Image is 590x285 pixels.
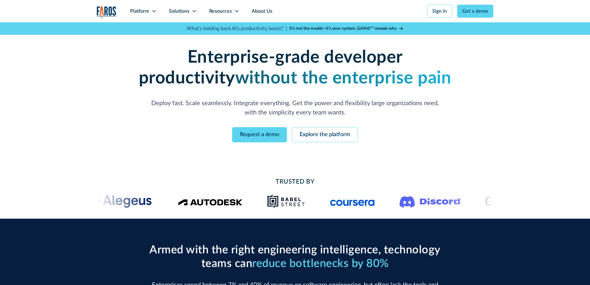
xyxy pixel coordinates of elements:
[146,99,444,117] p: Deploy fast. Scale seamlessly. Integrate everything. Get the power and flexibility large organiza...
[89,194,153,209] img: Alegeus logo
[252,258,389,269] span: reduce bottlenecks by 80%
[209,7,232,15] div: Resources
[267,194,306,209] img: Babel Street logo png
[457,5,493,18] a: Get a demo
[235,69,451,87] strong: without the enterprise pain
[97,6,117,19] img: Logo of the analytics and reporting company Faros.
[330,196,375,206] img: Logo of the online learning platform Coursera.
[289,26,397,31] strong: It’s not the model—it’s your system. GAINS™ reveals why
[146,243,444,270] h2: Armed with the right engineering intelligence, technology teams can
[169,7,189,15] div: Solutions
[97,6,117,19] a: home
[400,195,460,208] img: Logo of the communication platform Discord.
[289,25,403,32] a: It’s not the model—it’s your system. GAINS™ reveals why
[232,127,287,142] a: Request a demo
[292,127,358,142] a: Explore the platform
[146,177,444,186] h2: Trusted By
[178,197,243,206] img: Logo of the design software company Autodesk.
[427,5,452,18] a: Sign in
[130,7,149,15] div: Platform
[187,25,287,32] p: What's holding back AI's productivity boost? |
[139,49,403,87] strong: Enterprise-grade developer productivity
